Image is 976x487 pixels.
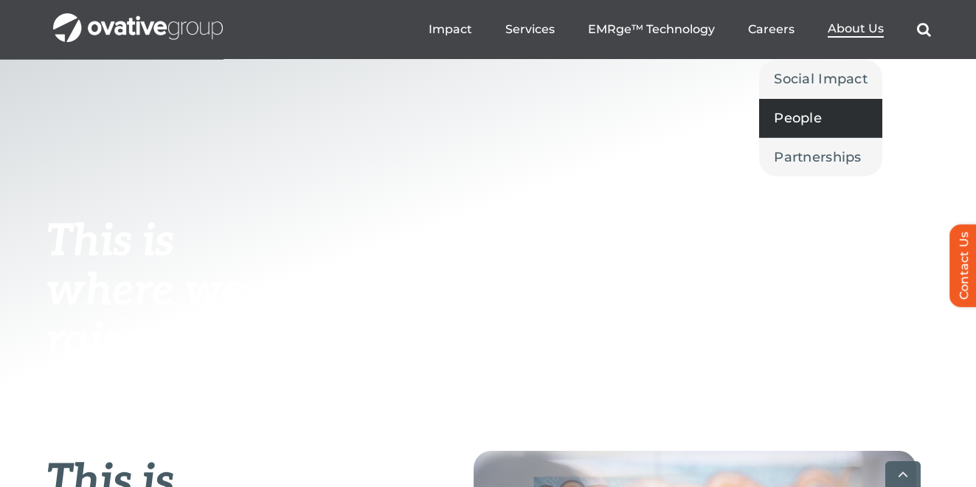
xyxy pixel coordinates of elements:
nav: Menu [429,6,931,53]
a: Services [505,22,555,37]
span: Partnerships [774,147,861,167]
span: About Us [828,21,884,36]
a: EMRge™ Technology [588,22,715,37]
span: Social Impact [774,69,868,89]
a: OG_Full_horizontal_WHT [53,12,223,26]
a: People [759,99,882,137]
span: where we raise the bar [46,265,299,367]
a: Careers [748,22,795,37]
span: People [774,108,822,128]
a: Search [917,22,931,37]
a: About Us [828,21,884,38]
span: This is [46,215,174,269]
a: Impact [429,22,472,37]
a: Social Impact [759,60,882,98]
a: Partnerships [759,138,882,176]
